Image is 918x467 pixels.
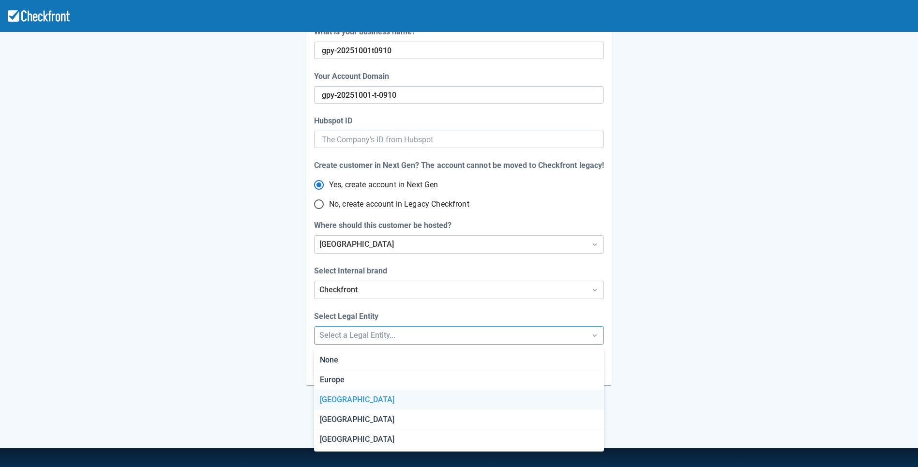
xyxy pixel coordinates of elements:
span: Dropdown icon [590,331,600,340]
span: Dropdown icon [590,240,600,249]
div: Create customer in Next Gen? The account cannot be moved to Checkfront legacy! [314,160,604,171]
span: Yes, create account in Next Gen [329,179,438,191]
div: [GEOGRAPHIC_DATA] [314,430,603,450]
input: The Company's ID from Hubspot [322,131,596,148]
div: [GEOGRAPHIC_DATA] [314,410,603,430]
div: None [314,350,603,370]
label: Hubspot ID [314,115,356,127]
div: Checkfront [319,284,581,296]
iframe: Chat Widget [778,362,918,467]
span: Dropdown icon [590,285,600,295]
div: Europe [314,370,603,390]
div: [GEOGRAPHIC_DATA] [314,390,603,410]
label: Your Account Domain [314,71,393,82]
label: Where should this customer be hosted? [314,220,455,231]
div: Select a Legal Entity... [319,330,581,341]
input: This will be your Account domain [322,42,594,59]
span: No, create account in Legacy Checkfront [329,198,469,210]
div: [GEOGRAPHIC_DATA] [319,239,581,250]
label: Select Legal Entity [314,311,382,322]
label: Select Internal brand [314,265,391,277]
